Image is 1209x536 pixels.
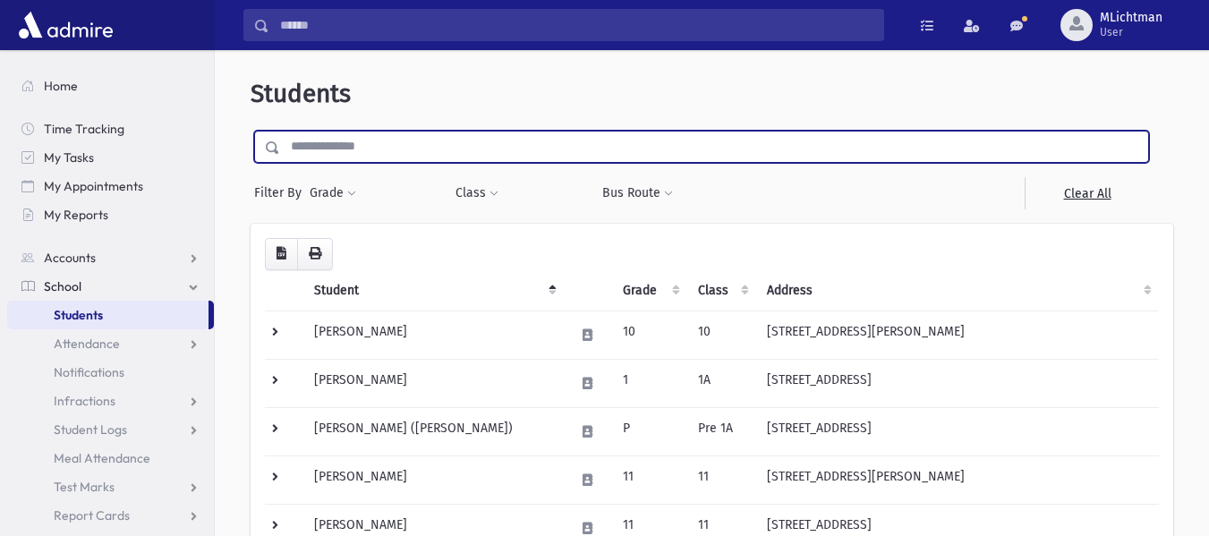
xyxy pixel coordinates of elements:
[687,455,756,504] td: 11
[7,243,214,272] a: Accounts
[1100,11,1162,25] span: MLichtman
[455,177,499,209] button: Class
[44,178,143,194] span: My Appointments
[44,121,124,137] span: Time Tracking
[7,172,214,200] a: My Appointments
[303,270,564,311] th: Student: activate to sort column descending
[756,359,1159,407] td: [STREET_ADDRESS]
[7,472,214,501] a: Test Marks
[7,143,214,172] a: My Tasks
[7,387,214,415] a: Infractions
[612,311,687,359] td: 10
[612,407,687,455] td: P
[303,455,564,504] td: [PERSON_NAME]
[7,272,214,301] a: School
[687,270,756,311] th: Class: activate to sort column ascending
[44,207,108,223] span: My Reports
[44,278,81,294] span: School
[303,407,564,455] td: [PERSON_NAME] ([PERSON_NAME])
[54,393,115,409] span: Infractions
[7,72,214,100] a: Home
[54,450,150,466] span: Meal Attendance
[612,270,687,311] th: Grade: activate to sort column ascending
[7,501,214,530] a: Report Cards
[54,364,124,380] span: Notifications
[687,359,756,407] td: 1A
[54,421,127,438] span: Student Logs
[687,311,756,359] td: 10
[44,149,94,166] span: My Tasks
[44,78,78,94] span: Home
[7,329,214,358] a: Attendance
[7,444,214,472] a: Meal Attendance
[303,311,564,359] td: [PERSON_NAME]
[297,238,333,270] button: Print
[7,200,214,229] a: My Reports
[687,407,756,455] td: Pre 1A
[54,507,130,523] span: Report Cards
[7,115,214,143] a: Time Tracking
[54,479,115,495] span: Test Marks
[251,79,351,108] span: Students
[7,358,214,387] a: Notifications
[756,270,1159,311] th: Address: activate to sort column ascending
[309,177,357,209] button: Grade
[601,177,674,209] button: Bus Route
[612,455,687,504] td: 11
[1100,25,1162,39] span: User
[54,336,120,352] span: Attendance
[612,359,687,407] td: 1
[14,7,117,43] img: AdmirePro
[269,9,883,41] input: Search
[7,301,209,329] a: Students
[44,250,96,266] span: Accounts
[303,359,564,407] td: [PERSON_NAME]
[1025,177,1149,209] a: Clear All
[756,311,1159,359] td: [STREET_ADDRESS][PERSON_NAME]
[254,183,309,202] span: Filter By
[265,238,298,270] button: CSV
[756,407,1159,455] td: [STREET_ADDRESS]
[54,307,103,323] span: Students
[7,415,214,444] a: Student Logs
[756,455,1159,504] td: [STREET_ADDRESS][PERSON_NAME]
